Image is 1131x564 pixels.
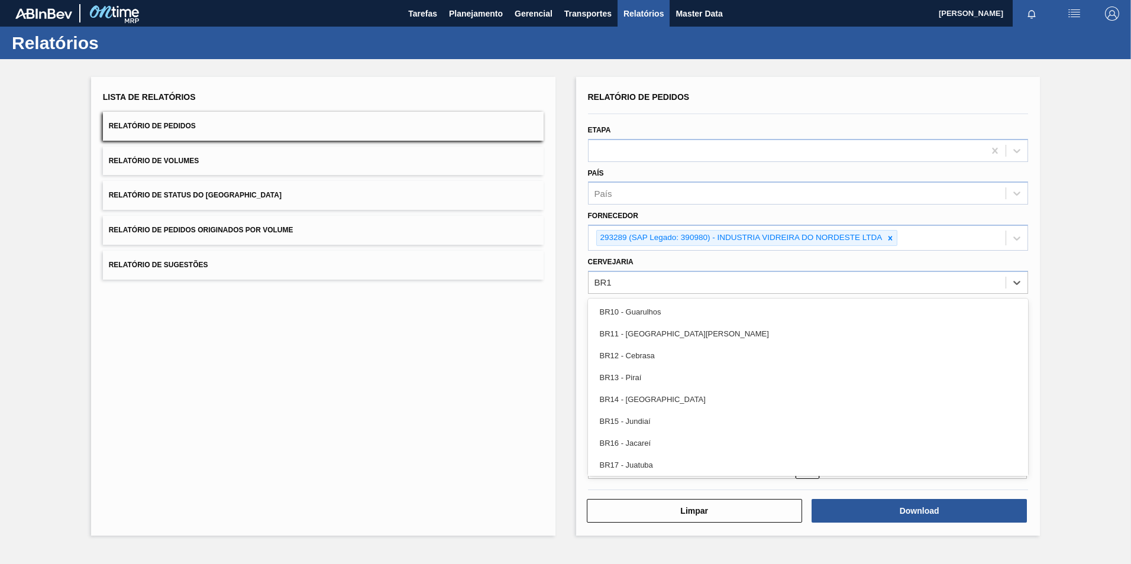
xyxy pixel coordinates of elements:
span: Relatório de Pedidos Originados por Volume [109,226,293,234]
div: 293289 (SAP Legado: 390980) - INDUSTRIA VIDREIRA DO NORDESTE LTDA [597,231,884,245]
button: Limpar [587,499,802,523]
label: Cervejaria [588,258,634,266]
h1: Relatórios [12,36,222,50]
div: País [594,189,612,199]
button: Relatório de Pedidos Originados por Volume [103,216,544,245]
span: Relatório de Sugestões [109,261,208,269]
div: BR16 - Jacareí [588,432,1029,454]
span: Transportes [564,7,612,21]
span: Relatório de Volumes [109,157,199,165]
div: BR10 - Guarulhos [588,301,1029,323]
span: Relatórios [623,7,664,21]
div: BR13 - Piraí [588,367,1029,388]
div: BR15 - Jundiaí [588,410,1029,432]
span: Relatório de Pedidos [588,92,690,102]
button: Relatório de Volumes [103,147,544,176]
img: Logout [1105,7,1119,21]
label: Etapa [588,126,611,134]
div: BR17 - Juatuba [588,454,1029,476]
span: Relatório de Status do [GEOGRAPHIC_DATA] [109,191,282,199]
button: Notificações [1013,5,1051,22]
span: Master Data [676,7,722,21]
button: Relatório de Status do [GEOGRAPHIC_DATA] [103,181,544,210]
div: BR14 - [GEOGRAPHIC_DATA] [588,388,1029,410]
button: Download [812,499,1027,523]
button: Relatório de Pedidos [103,112,544,141]
span: Tarefas [408,7,437,21]
span: Gerencial [515,7,552,21]
span: Relatório de Pedidos [109,122,196,130]
label: País [588,169,604,177]
div: BR11 - [GEOGRAPHIC_DATA][PERSON_NAME] [588,323,1029,345]
img: TNhmsLtSVTkK8tSr43FrP2fwEKptu5GPRR3wAAAABJRU5ErkJggg== [15,8,72,19]
span: Planejamento [449,7,503,21]
div: BR12 - Cebrasa [588,345,1029,367]
label: Fornecedor [588,212,638,220]
img: userActions [1067,7,1081,21]
button: Relatório de Sugestões [103,251,544,280]
span: Lista de Relatórios [103,92,196,102]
